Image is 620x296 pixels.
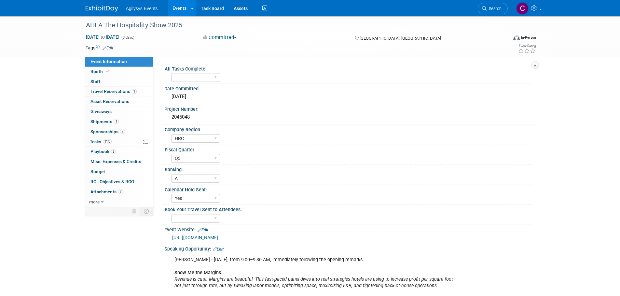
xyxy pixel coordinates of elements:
div: Date Committed: [164,84,535,92]
span: Attachments [90,189,123,194]
a: more [85,197,153,207]
span: Agilysys Events [126,6,158,11]
span: (3 days) [121,35,134,40]
a: Event Information [85,57,153,67]
span: Budget [90,169,105,174]
span: 8 [111,149,116,154]
td: Tags [86,45,113,51]
button: Committed [200,34,239,41]
a: Search [478,3,508,14]
span: Misc. Expenses & Credits [90,159,141,164]
img: Chris Bagnell [516,2,529,15]
span: Travel Reservations [90,89,137,94]
span: Playbook [90,149,116,154]
span: Shipments [90,119,119,124]
div: [PERSON_NAME] - [DATE], from 9:00–9:30 AM, immediately following the opening remarks [170,253,463,292]
span: Staff [90,79,100,84]
span: Giveaways [90,109,112,114]
a: Attachments7 [85,187,153,197]
img: Format-Inperson.png [513,35,520,40]
div: Project Number: [164,104,535,112]
span: Event Information [90,59,127,64]
a: Tasks11% [85,137,153,147]
a: Edit [103,46,113,50]
span: [DATE] [DATE] [86,34,120,40]
div: [DATE] [169,92,530,102]
div: Speaking Opportunity: [164,244,535,252]
div: AHLA The Hospitality Show 2025 [84,19,498,31]
span: [GEOGRAPHIC_DATA], [GEOGRAPHIC_DATA] [360,36,441,41]
span: 7 [120,129,125,134]
a: [URL][DOMAIN_NAME] [172,235,218,240]
div: Book Your Travel Sent to Attendees: [165,205,532,213]
td: Personalize Event Tab Strip [129,207,140,215]
i: Revenue is cute. Margins are beautiful. This fast-paced panel dives into real strategies hotels a... [174,277,457,289]
div: Fiscal Quarter: [165,145,532,153]
a: Staff [85,77,153,87]
span: to [100,34,106,40]
img: ExhibitDay [86,6,118,12]
a: Travel Reservations1 [85,87,153,97]
div: Event Website: [164,225,535,233]
div: All Tasks Complete: [165,64,532,72]
span: ROI, Objectives & ROO [90,179,134,184]
a: Misc. Expenses & Credits [85,157,153,167]
span: 1 [114,119,119,124]
div: Ranking: [165,165,532,173]
span: Search [487,6,502,11]
div: In-Person [521,35,536,40]
i: Booth reservation complete [106,70,109,73]
b: Show Me the Margins. [174,270,222,276]
td: Toggle Event Tabs [140,207,153,215]
div: 2045048 [169,112,530,122]
span: Asset Reservations [90,99,129,104]
span: 7 [118,189,123,194]
div: Company Region: [165,125,532,133]
span: Sponsorships [90,129,125,134]
a: Edit [213,247,224,251]
div: Event Format [469,34,536,44]
div: Calendar Hold Sent: [165,185,532,193]
a: Shipments1 [85,117,153,127]
div: Event Rating [518,45,536,48]
a: Playbook8 [85,147,153,157]
a: ROI, Objectives & ROO [85,177,153,187]
span: Booth [90,69,110,74]
a: Giveaways [85,107,153,117]
a: Sponsorships7 [85,127,153,137]
span: Tasks [90,139,112,144]
span: 11% [103,139,112,144]
a: Edit [198,228,208,232]
a: Budget [85,167,153,177]
a: Asset Reservations [85,97,153,107]
span: 1 [132,89,137,94]
span: more [89,199,100,204]
a: Booth [85,67,153,77]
